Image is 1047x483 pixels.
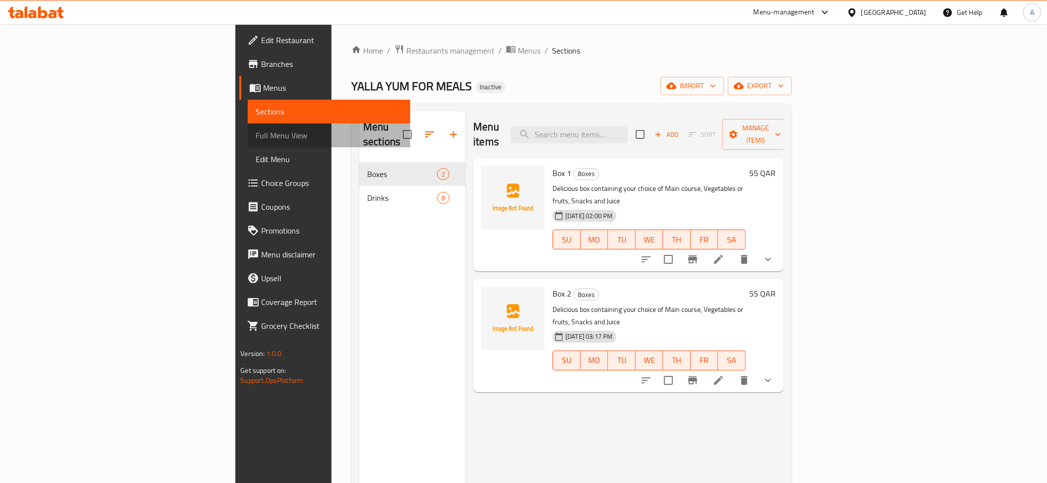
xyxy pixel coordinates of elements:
[359,186,465,210] div: Drinks8
[239,266,410,290] a: Upsell
[239,52,410,76] a: Branches
[397,124,418,145] span: Select all sections
[261,272,402,284] span: Upsell
[239,28,410,52] a: Edit Restaurant
[612,233,631,247] span: TU
[256,153,402,165] span: Edit Menu
[239,171,410,195] a: Choice Groups
[552,166,571,181] span: Box 1
[681,368,705,392] button: Branch-specific-item
[668,80,716,92] span: import
[574,289,599,301] span: Boxes
[261,34,402,46] span: Edit Restaurant
[359,162,465,186] div: Boxes2
[437,168,449,180] div: items
[658,370,679,391] span: Select to update
[437,192,449,204] div: items
[438,193,449,203] span: 8
[736,80,784,92] span: export
[658,249,679,270] span: Select to update
[240,347,265,360] span: Version:
[718,351,745,370] button: SA
[473,120,499,149] h2: Menu items
[239,219,410,242] a: Promotions
[498,45,502,57] li: /
[261,225,402,237] span: Promotions
[651,127,682,142] span: Add item
[561,332,616,341] span: [DATE] 03:17 PM
[256,106,402,118] span: Sections
[481,166,545,230] img: Box 1
[351,44,791,57] nav: breadcrumb
[861,7,927,18] div: [GEOGRAPHIC_DATA]
[732,247,756,271] button: delete
[557,353,576,367] span: SU
[722,353,741,367] span: SA
[552,303,745,328] p: Delicious box containing your choice of Main course, Vegetables or fruits, Snacks and Juice
[240,374,303,387] a: Support.OpsPlatform
[640,353,659,367] span: WE
[653,129,680,140] span: Add
[756,368,780,392] button: show more
[640,233,659,247] span: WE
[695,353,714,367] span: FR
[573,168,599,180] div: Boxes
[636,351,663,370] button: WE
[561,211,616,221] span: [DATE] 02:00 PM
[663,230,690,249] button: TH
[608,230,635,249] button: TU
[557,233,576,247] span: SU
[552,286,571,301] span: Box 2
[256,129,402,141] span: Full Menu View
[713,253,724,265] a: Edit menu item
[762,253,774,265] svg: Show Choices
[267,347,282,360] span: 1.0.0
[713,374,724,386] a: Edit menu item
[682,127,722,142] span: Select section first
[750,166,776,180] h6: 55 QAR
[691,351,718,370] button: FR
[261,177,402,189] span: Choice Groups
[552,182,745,207] p: Delicious box containing your choice of Main course, Vegetables or fruits, Snacks and Juice
[573,289,599,301] div: Boxes
[261,320,402,332] span: Grocery Checklist
[732,368,756,392] button: delete
[261,296,402,308] span: Coverage Report
[263,82,402,94] span: Menus
[441,122,465,146] button: Add section
[359,158,465,214] nav: Menu sections
[552,351,580,370] button: SU
[239,314,410,338] a: Grocery Checklist
[367,192,437,204] span: Drinks
[406,45,495,57] span: Restaurants management
[248,123,410,147] a: Full Menu View
[240,364,286,377] span: Get support on:
[261,58,402,70] span: Branches
[552,45,580,57] span: Sections
[394,44,495,57] a: Restaurants management
[581,230,608,249] button: MO
[239,76,410,100] a: Menus
[585,353,604,367] span: MO
[552,230,580,249] button: SU
[545,45,548,57] li: /
[248,147,410,171] a: Edit Menu
[634,368,658,392] button: sort-choices
[663,351,690,370] button: TH
[506,44,541,57] a: Menus
[239,242,410,266] a: Menu disclaimer
[667,353,686,367] span: TH
[695,233,714,247] span: FR
[756,247,780,271] button: show more
[481,287,545,350] img: Box 2
[722,233,741,247] span: SA
[418,122,441,146] span: Sort sections
[651,127,682,142] button: Add
[636,230,663,249] button: WE
[585,233,604,247] span: MO
[634,247,658,271] button: sort-choices
[612,353,631,367] span: TU
[511,126,628,143] input: search
[762,374,774,386] svg: Show Choices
